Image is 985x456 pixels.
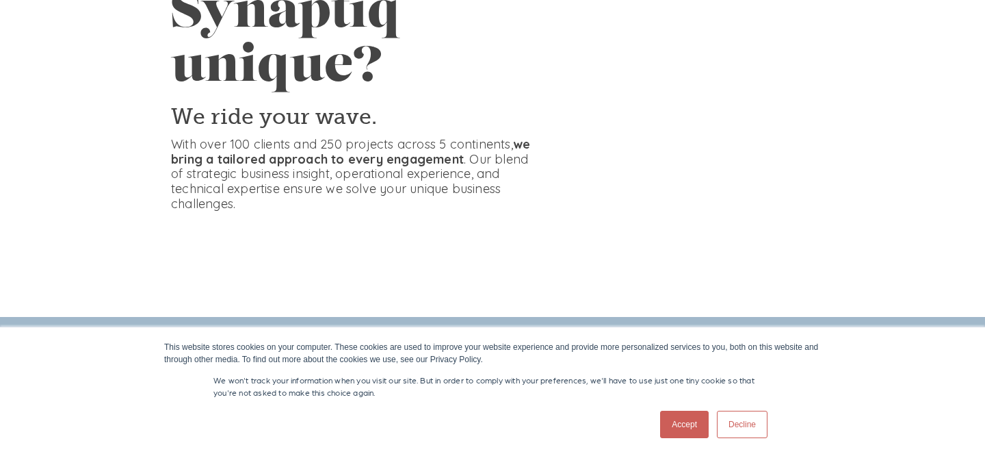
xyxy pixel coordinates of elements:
a: Accept [660,411,709,438]
p: With over 100 clients and 250 projects across 5 continents, . Our blend of strategic business ins... [171,137,538,211]
h3: We ride your wave. [171,103,538,131]
iframe: Embedded CTA [171,236,315,270]
strong: we bring a tailored approach to every engagement [171,136,530,167]
a: Decline [717,411,767,438]
iframe: Embedded CTA [328,236,505,270]
p: We won't track your information when you visit our site. But in order to comply with your prefere... [213,374,772,398]
div: This website stores cookies on your computer. These cookies are used to improve your website expe... [164,341,821,366]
